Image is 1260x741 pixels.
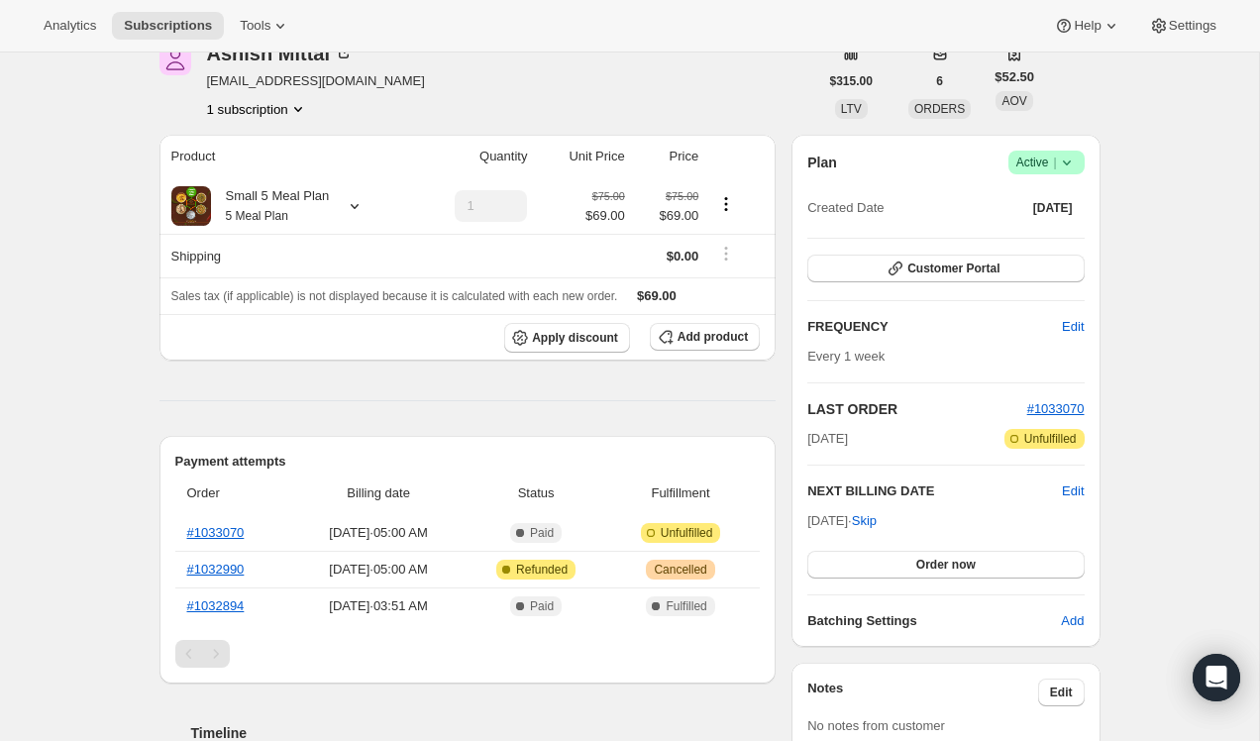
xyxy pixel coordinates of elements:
[613,483,748,503] span: Fulfillment
[807,718,945,733] span: No notes from customer
[298,483,459,503] span: Billing date
[807,513,877,528] span: [DATE] ·
[159,234,413,277] th: Shipping
[807,399,1026,419] h2: LAST ORDER
[830,73,873,89] span: $315.00
[530,525,554,541] span: Paid
[995,67,1034,87] span: $52.50
[175,452,761,472] h2: Payment attempts
[710,193,742,215] button: Product actions
[807,551,1084,579] button: Order now
[533,135,630,178] th: Unit Price
[666,190,698,202] small: $75.00
[1137,12,1228,40] button: Settings
[530,598,554,614] span: Paid
[637,288,677,303] span: $69.00
[187,525,245,540] a: #1033070
[936,73,943,89] span: 6
[807,429,848,449] span: [DATE]
[187,562,245,577] a: #1032990
[228,12,302,40] button: Tools
[667,249,699,264] span: $0.00
[914,102,965,116] span: ORDERS
[171,186,211,226] img: product img
[112,12,224,40] button: Subscriptions
[1021,194,1085,222] button: [DATE]
[807,317,1062,337] h2: FREQUENCY
[661,525,713,541] span: Unfulfilled
[916,557,976,573] span: Order now
[807,611,1061,631] h6: Batching Settings
[654,562,706,578] span: Cancelled
[807,198,884,218] span: Created Date
[171,289,618,303] span: Sales tax (if applicable) is not displayed because it is calculated with each new order.
[187,598,245,613] a: #1032894
[1193,654,1240,701] div: Open Intercom Messenger
[807,153,837,172] h2: Plan
[678,329,748,345] span: Add product
[807,349,885,364] span: Every 1 week
[175,640,761,668] nav: Pagination
[1024,431,1077,447] span: Unfulfilled
[1049,605,1096,637] button: Add
[1027,401,1085,416] a: #1033070
[592,190,625,202] small: $75.00
[1074,18,1101,34] span: Help
[840,505,889,537] button: Skip
[1053,155,1056,170] span: |
[32,12,108,40] button: Analytics
[1169,18,1216,34] span: Settings
[807,679,1038,706] h3: Notes
[650,323,760,351] button: Add product
[1042,12,1132,40] button: Help
[226,209,288,223] small: 5 Meal Plan
[412,135,533,178] th: Quantity
[1016,153,1077,172] span: Active
[637,206,698,226] span: $69.00
[240,18,270,34] span: Tools
[207,44,354,63] div: Ashish Mittal
[841,102,862,116] span: LTV
[159,44,191,75] span: Ashish Mittal
[175,472,292,515] th: Order
[159,135,413,178] th: Product
[516,562,568,578] span: Refunded
[1027,399,1085,419] button: #1033070
[807,481,1062,501] h2: NEXT BILLING DATE
[298,596,459,616] span: [DATE] · 03:51 AM
[124,18,212,34] span: Subscriptions
[807,255,1084,282] button: Customer Portal
[211,186,330,226] div: Small 5 Meal Plan
[666,598,706,614] span: Fulfilled
[907,261,999,276] span: Customer Portal
[1062,317,1084,337] span: Edit
[631,135,704,178] th: Price
[1061,611,1084,631] span: Add
[207,99,308,119] button: Product actions
[852,511,877,531] span: Skip
[298,560,459,580] span: [DATE] · 05:00 AM
[44,18,96,34] span: Analytics
[924,67,955,95] button: 6
[710,243,742,265] button: Shipping actions
[585,206,625,226] span: $69.00
[1033,200,1073,216] span: [DATE]
[1062,481,1084,501] button: Edit
[298,523,459,543] span: [DATE] · 05:00 AM
[1001,94,1026,108] span: AOV
[504,323,630,353] button: Apply discount
[207,71,425,91] span: [EMAIL_ADDRESS][DOMAIN_NAME]
[471,483,601,503] span: Status
[1038,679,1085,706] button: Edit
[1050,685,1073,700] span: Edit
[1050,311,1096,343] button: Edit
[818,67,885,95] button: $315.00
[532,330,618,346] span: Apply discount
